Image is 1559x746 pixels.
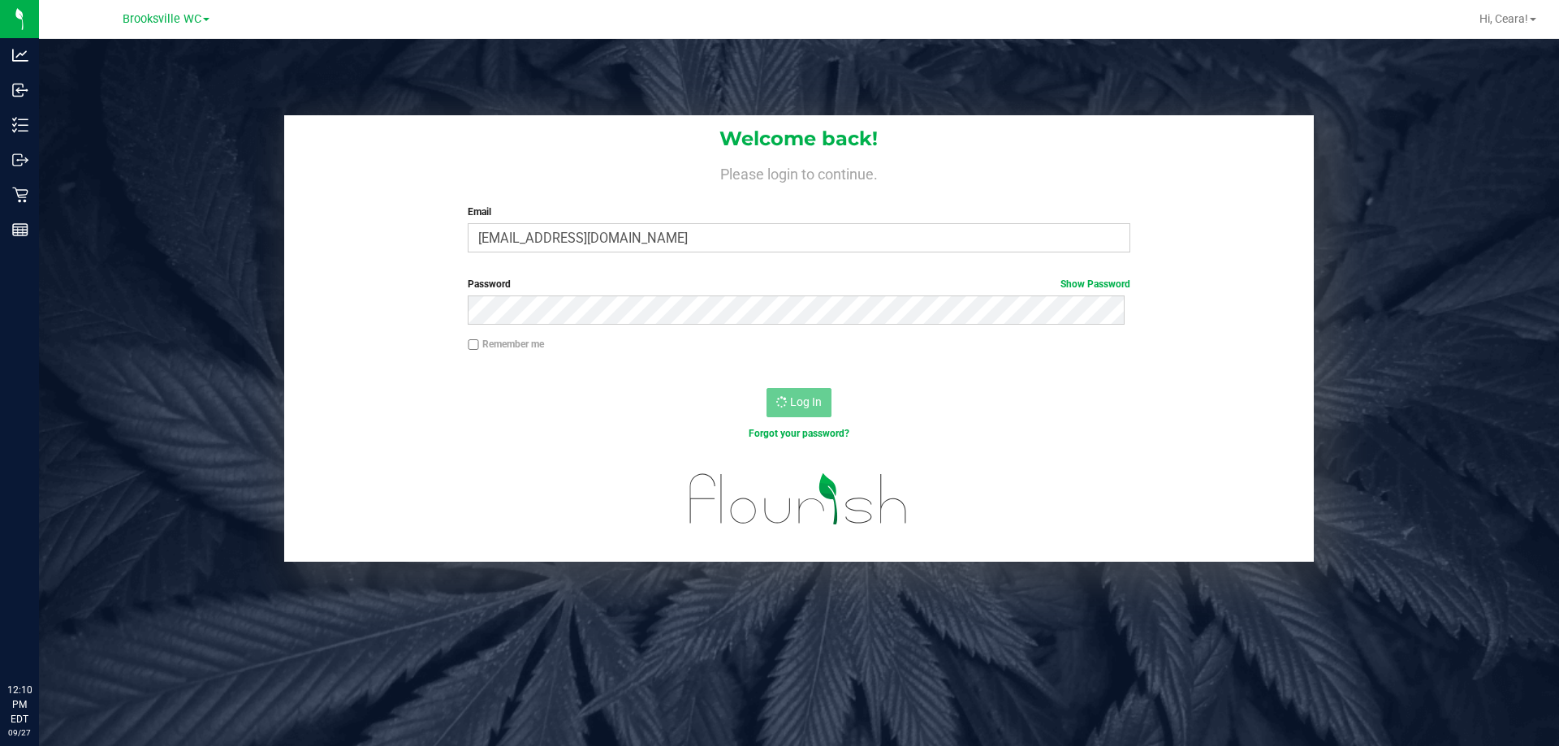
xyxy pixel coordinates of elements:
[12,152,28,168] inline-svg: Outbound
[468,278,511,290] span: Password
[123,12,201,26] span: Brooksville WC
[12,82,28,98] inline-svg: Inbound
[284,162,1314,182] h4: Please login to continue.
[284,128,1314,149] h1: Welcome back!
[468,205,1129,219] label: Email
[12,222,28,238] inline-svg: Reports
[790,395,822,408] span: Log In
[12,47,28,63] inline-svg: Analytics
[767,388,831,417] button: Log In
[12,117,28,133] inline-svg: Inventory
[749,428,849,439] a: Forgot your password?
[12,187,28,203] inline-svg: Retail
[7,683,32,727] p: 12:10 PM EDT
[468,339,479,351] input: Remember me
[670,458,927,541] img: flourish_logo.svg
[1479,12,1528,25] span: Hi, Ceara!
[7,727,32,739] p: 09/27
[1060,278,1130,290] a: Show Password
[468,337,544,351] label: Remember me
